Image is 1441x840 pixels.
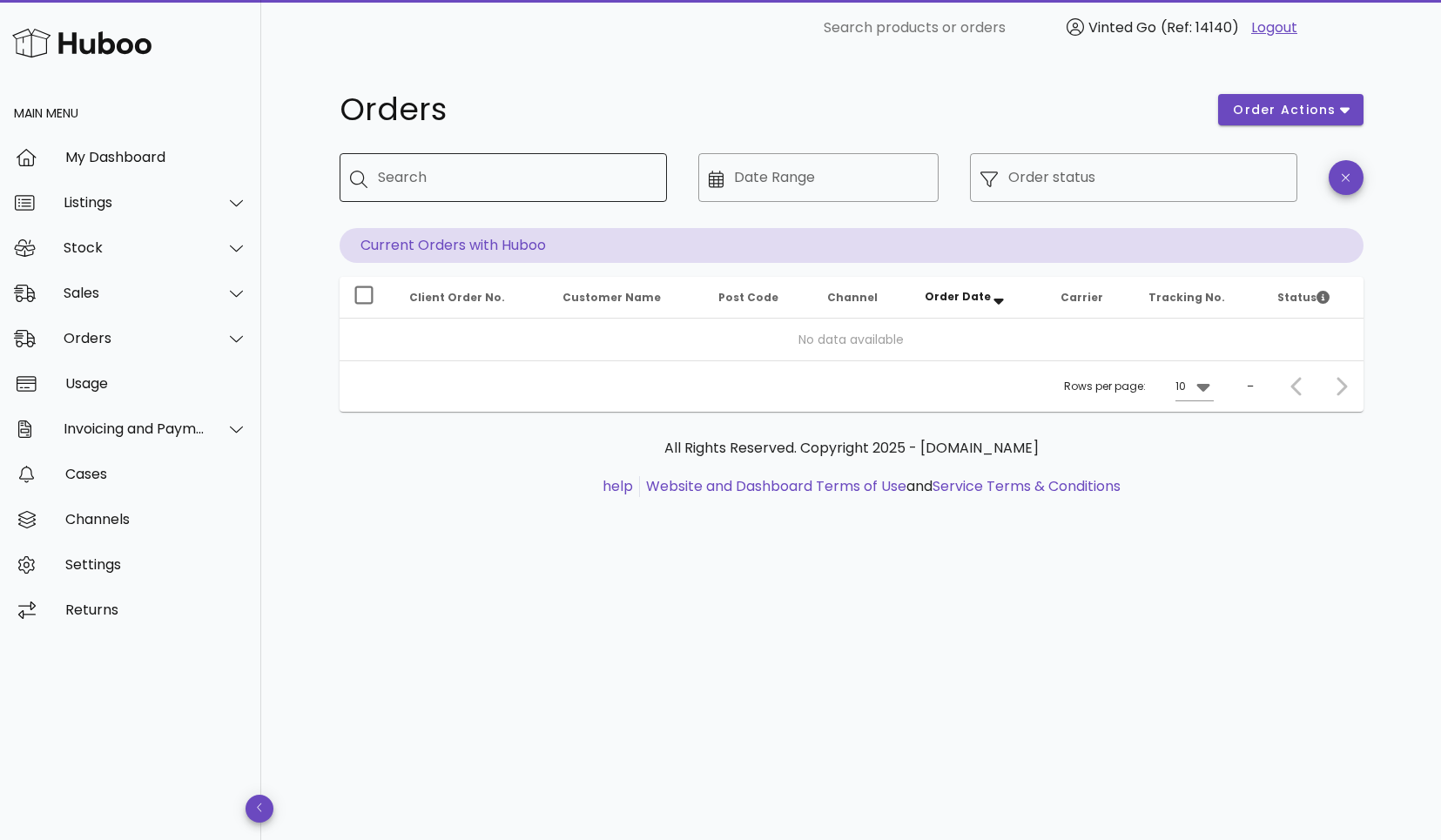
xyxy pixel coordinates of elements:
h1: Orders [340,94,1198,125]
span: Order Date [925,289,991,304]
a: Service Terms & Conditions [933,476,1121,496]
div: My Dashboard [65,149,247,165]
button: order actions [1218,94,1363,125]
span: order actions [1232,101,1337,119]
p: Current Orders with Huboo [340,228,1364,263]
p: All Rights Reserved. Copyright 2025 - [DOMAIN_NAME] [354,438,1350,459]
th: Status [1263,277,1363,319]
div: Rows per page: [1064,361,1214,412]
div: 10Rows per page: [1175,373,1214,400]
div: – [1247,379,1254,394]
th: Order Date: Sorted descending. Activate to remove sorting. [911,277,1047,319]
span: (Ref: 14140) [1161,17,1239,37]
span: Channel [827,290,878,305]
div: Cases [65,466,247,482]
div: Returns [65,601,247,618]
th: Customer Name [549,277,705,319]
span: Customer Name [562,290,661,305]
img: Huboo Logo [12,24,152,62]
th: Tracking No. [1135,277,1264,319]
div: Usage [65,375,247,392]
div: Orders [64,330,205,346]
a: Website and Dashboard Terms of Use [646,476,906,496]
span: Tracking No. [1148,290,1225,305]
span: Post Code [718,290,778,305]
span: Carrier [1061,290,1103,305]
div: Settings [65,556,247,573]
th: Client Order No. [395,277,549,319]
th: Carrier [1047,277,1134,319]
div: Listings [64,194,205,211]
a: help [603,476,633,496]
div: Sales [64,285,205,301]
th: Channel [813,277,911,319]
div: Stock [64,239,205,256]
span: Vinted Go [1088,17,1156,37]
span: Client Order No. [409,290,505,305]
li: and [640,476,1121,497]
span: Status [1277,290,1330,305]
div: 10 [1175,379,1186,394]
div: Invoicing and Payments [64,420,205,437]
div: Channels [65,511,247,528]
a: Logout [1251,17,1297,38]
th: Post Code [704,277,813,319]
td: No data available [340,319,1364,360]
